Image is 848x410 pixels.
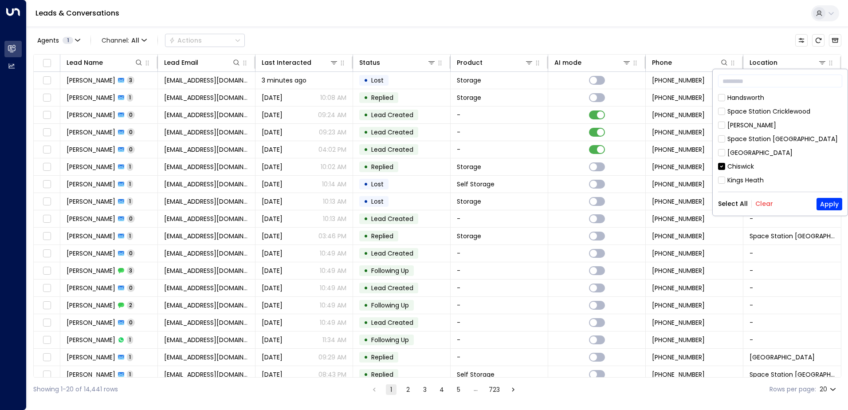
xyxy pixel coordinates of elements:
span: 1 [127,197,133,205]
span: jwhitefamily@mail.com [164,249,249,258]
span: Toggle select row [41,179,52,190]
span: jwhitefamily@mail.com [164,318,249,327]
span: Aug 21, 2025 [262,180,283,189]
button: Go to page 3 [420,384,430,395]
span: Agents [37,37,59,43]
span: Sep 25, 2025 [262,93,283,102]
span: 1 [63,37,73,44]
span: Storage [457,93,481,102]
p: 09:24 AM [318,110,346,119]
span: Replied [371,162,393,171]
span: jwhitefamily@mail.com [164,110,249,119]
button: Agents1 [33,34,83,47]
p: 10:49 AM [320,301,346,310]
td: - [451,331,548,348]
div: Handsworth [718,93,842,102]
span: Jenny White [67,335,115,344]
td: - [743,331,841,348]
span: 0 [127,146,135,153]
span: Toggle select row [41,162,52,173]
div: • [364,107,368,122]
button: Select All [718,200,748,207]
span: +441234567890 [652,162,705,171]
span: jwhitefamily@mail.com [164,76,249,85]
div: Showing 1-20 of 14,441 rows [33,385,118,394]
span: Toggle select row [41,352,52,363]
span: Toggle select row [41,110,52,121]
p: 11:34 AM [322,335,346,344]
div: [GEOGRAPHIC_DATA] [718,148,842,158]
span: 0 [127,128,135,136]
div: Product [457,57,534,68]
td: - [451,245,548,262]
span: Toggle select row [41,317,52,328]
span: 1 [127,232,133,240]
span: +441234567890 [652,284,705,292]
span: Jenny White [67,197,115,206]
span: 1 [127,371,133,378]
div: [PERSON_NAME] [718,121,842,130]
span: Aug 19, 2025 [262,266,283,275]
span: Lead Created [371,318,413,327]
span: Jenny White [67,76,115,85]
span: Replied [371,353,393,362]
p: 10:13 AM [323,197,346,206]
span: 0 [127,249,135,257]
span: 1 [127,180,133,188]
button: Customize [795,34,808,47]
span: Jenny White [67,318,115,327]
span: +441234567890 [652,266,705,275]
span: Sep 23, 2025 [262,110,283,119]
span: jwhitefamily@mail.com [164,301,249,310]
span: +441234567890 [652,145,705,154]
div: • [364,315,368,330]
p: 10:13 AM [323,214,346,223]
span: Replied [371,370,393,379]
span: All [131,37,139,44]
span: Lead Created [371,145,413,154]
span: 0 [127,319,135,326]
div: Status [359,57,380,68]
div: [GEOGRAPHIC_DATA] [727,148,793,158]
div: • [364,211,368,226]
div: Lead Email [164,57,241,68]
p: 10:49 AM [320,318,346,327]
p: 10:02 AM [321,162,346,171]
span: Jenny White [67,145,115,154]
span: 3 minutes ago [262,76,306,85]
span: jwhitefamily@mail.com [164,232,249,240]
span: Toggle select row [41,75,52,86]
span: Space Station Swiss Cottage [750,370,835,379]
td: - [451,314,548,331]
div: Space Station [GEOGRAPHIC_DATA] [727,134,838,144]
span: Jenny White [67,284,115,292]
span: Refresh [812,34,824,47]
span: 2 [127,301,134,309]
div: Space Station [GEOGRAPHIC_DATA] [718,134,842,144]
span: +441234567890 [652,76,705,85]
span: May 26, 2025 [262,353,283,362]
span: Lost [371,197,384,206]
p: 03:46 PM [318,232,346,240]
td: - [451,106,548,123]
span: +441234567890 [652,318,705,327]
span: 3 [127,76,134,84]
td: - [451,124,548,141]
span: Toggle select row [41,196,52,207]
span: +441234567890 [652,214,705,223]
button: Go to page 5 [453,384,464,395]
span: +441234567890 [652,128,705,137]
span: 0 [127,111,135,118]
span: Self Storage [457,370,495,379]
nav: pagination navigation [369,384,519,395]
span: Jenny White [67,353,115,362]
span: jwhitefamily@mail.com [164,284,249,292]
span: Lost [371,180,384,189]
span: Aug 20, 2025 [262,232,283,240]
div: • [364,90,368,105]
p: 04:02 PM [318,145,346,154]
span: Jun 26, 2025 [262,335,283,344]
td: - [743,245,841,262]
span: Following Up [371,335,409,344]
span: Space Station Slough [750,353,815,362]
